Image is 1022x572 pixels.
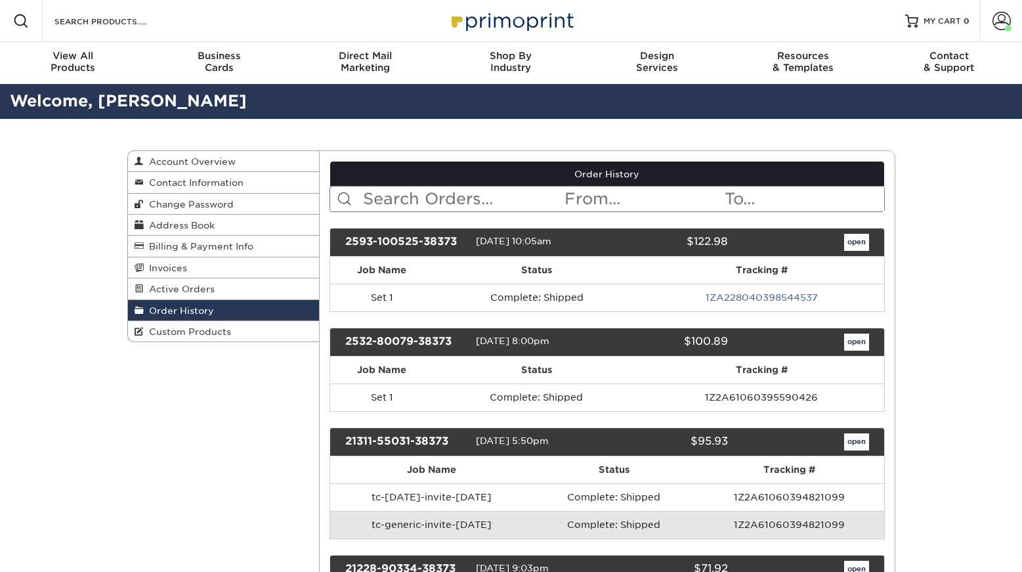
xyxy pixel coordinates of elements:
[924,16,961,27] span: MY CART
[335,433,476,451] div: 21311-55031-38373
[844,234,869,251] a: open
[533,483,695,511] td: Complete: Shipped
[844,433,869,451] a: open
[330,257,433,284] th: Job Name
[128,236,320,257] a: Billing & Payment Info
[335,334,476,351] div: 2532-80079-38373
[597,334,738,351] div: $100.89
[876,50,1022,62] span: Contact
[639,357,884,384] th: Tracking #
[964,16,969,26] span: 0
[597,234,738,251] div: $122.98
[533,511,695,539] td: Complete: Shipped
[144,305,214,316] span: Order History
[330,357,433,384] th: Job Name
[128,300,320,321] a: Order History
[730,42,876,84] a: Resources& Templates
[128,278,320,299] a: Active Orders
[438,42,584,84] a: Shop ByIndustry
[730,50,876,74] div: & Templates
[144,220,215,231] span: Address Book
[433,357,639,384] th: Status
[330,456,533,483] th: Job Name
[292,42,438,84] a: Direct MailMarketing
[844,334,869,351] a: open
[330,384,433,411] td: Set 1
[476,336,549,346] span: [DATE] 8:00pm
[876,50,1022,74] div: & Support
[584,50,730,74] div: Services
[128,321,320,341] a: Custom Products
[144,156,236,167] span: Account Overview
[446,7,577,35] img: Primoprint
[476,236,551,246] span: [DATE] 10:05am
[730,50,876,62] span: Resources
[335,234,476,251] div: 2593-100525-38373
[876,42,1022,84] a: Contact& Support
[438,50,584,62] span: Shop By
[330,511,533,539] td: tc-generic-invite-[DATE]
[128,151,320,172] a: Account Overview
[362,187,563,211] input: Search Orders...
[584,42,730,84] a: DesignServices
[128,194,320,215] a: Change Password
[128,172,320,193] a: Contact Information
[433,257,640,284] th: Status
[639,384,884,411] td: 1Z2A61060395590426
[144,263,187,273] span: Invoices
[695,511,884,539] td: 1Z2A61060394821099
[438,50,584,74] div: Industry
[144,241,253,252] span: Billing & Payment Info
[640,257,884,284] th: Tracking #
[146,50,291,74] div: Cards
[433,284,640,311] td: Complete: Shipped
[597,433,738,451] div: $95.93
[144,326,231,337] span: Custom Products
[330,483,533,511] td: tc-[DATE]-invite-[DATE]
[476,435,549,446] span: [DATE] 5:50pm
[144,177,244,188] span: Contact Information
[128,257,320,278] a: Invoices
[146,50,291,62] span: Business
[695,456,884,483] th: Tracking #
[433,384,639,411] td: Complete: Shipped
[292,50,438,74] div: Marketing
[533,456,695,483] th: Status
[330,284,433,311] td: Set 1
[144,199,234,209] span: Change Password
[330,162,884,187] a: Order History
[146,42,291,84] a: BusinessCards
[128,215,320,236] a: Address Book
[706,292,818,303] a: 1ZA228040398544537
[723,187,884,211] input: To...
[53,13,181,29] input: SEARCH PRODUCTS.....
[292,50,438,62] span: Direct Mail
[584,50,730,62] span: Design
[144,284,215,294] span: Active Orders
[563,187,723,211] input: From...
[695,483,884,511] td: 1Z2A61060394821099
